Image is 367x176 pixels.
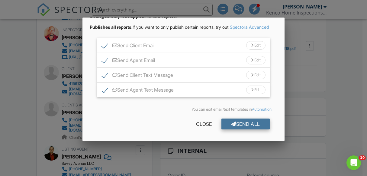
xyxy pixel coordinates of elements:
[246,56,266,64] div: Edit
[186,119,221,129] div: Close
[102,87,174,95] label: Send Agent Text Message
[252,107,272,112] a: Automation
[102,43,154,50] label: Send Client Email
[246,71,266,79] div: Edit
[246,41,266,50] div: Edit
[230,24,269,30] a: Spectora Advanced
[95,107,272,112] div: You can edit email/text templates in .
[102,72,173,80] label: Send Client Text Message
[221,119,270,129] div: Send All
[90,24,229,30] span: If you want to only publish certain reports, try out
[102,57,155,65] label: Send Agent Email
[346,155,361,170] iframe: Intercom live chat
[90,24,133,30] strong: Publishes all reports.
[359,155,366,160] span: 10
[246,86,266,94] div: Edit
